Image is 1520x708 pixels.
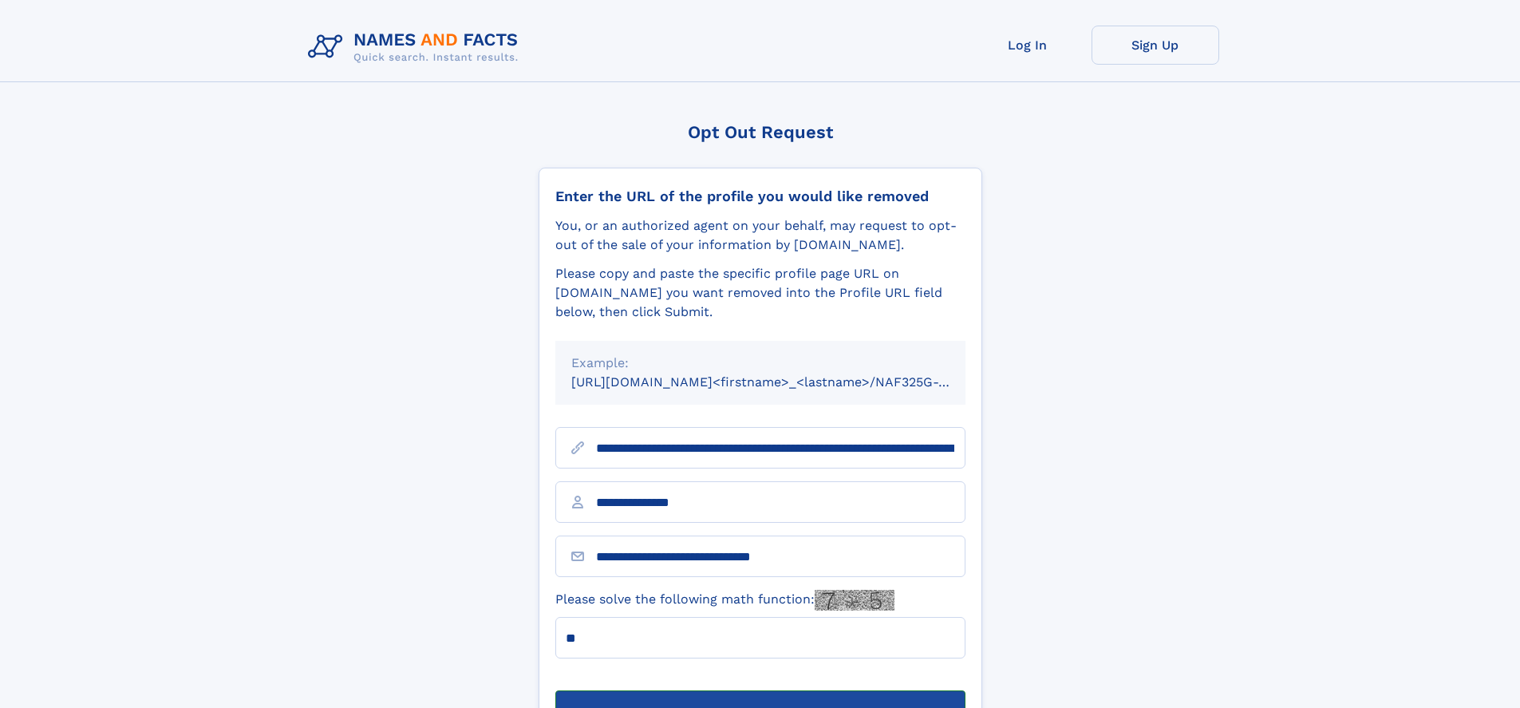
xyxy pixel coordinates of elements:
[1092,26,1219,65] a: Sign Up
[555,590,894,611] label: Please solve the following math function:
[555,216,965,255] div: You, or an authorized agent on your behalf, may request to opt-out of the sale of your informatio...
[555,188,965,205] div: Enter the URL of the profile you would like removed
[571,374,996,390] small: [URL][DOMAIN_NAME]<firstname>_<lastname>/NAF325G-xxxxxxxx
[539,122,982,142] div: Opt Out Request
[571,354,950,373] div: Example:
[555,264,965,322] div: Please copy and paste the specific profile page URL on [DOMAIN_NAME] you want removed into the Pr...
[964,26,1092,65] a: Log In
[302,26,531,69] img: Logo Names and Facts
